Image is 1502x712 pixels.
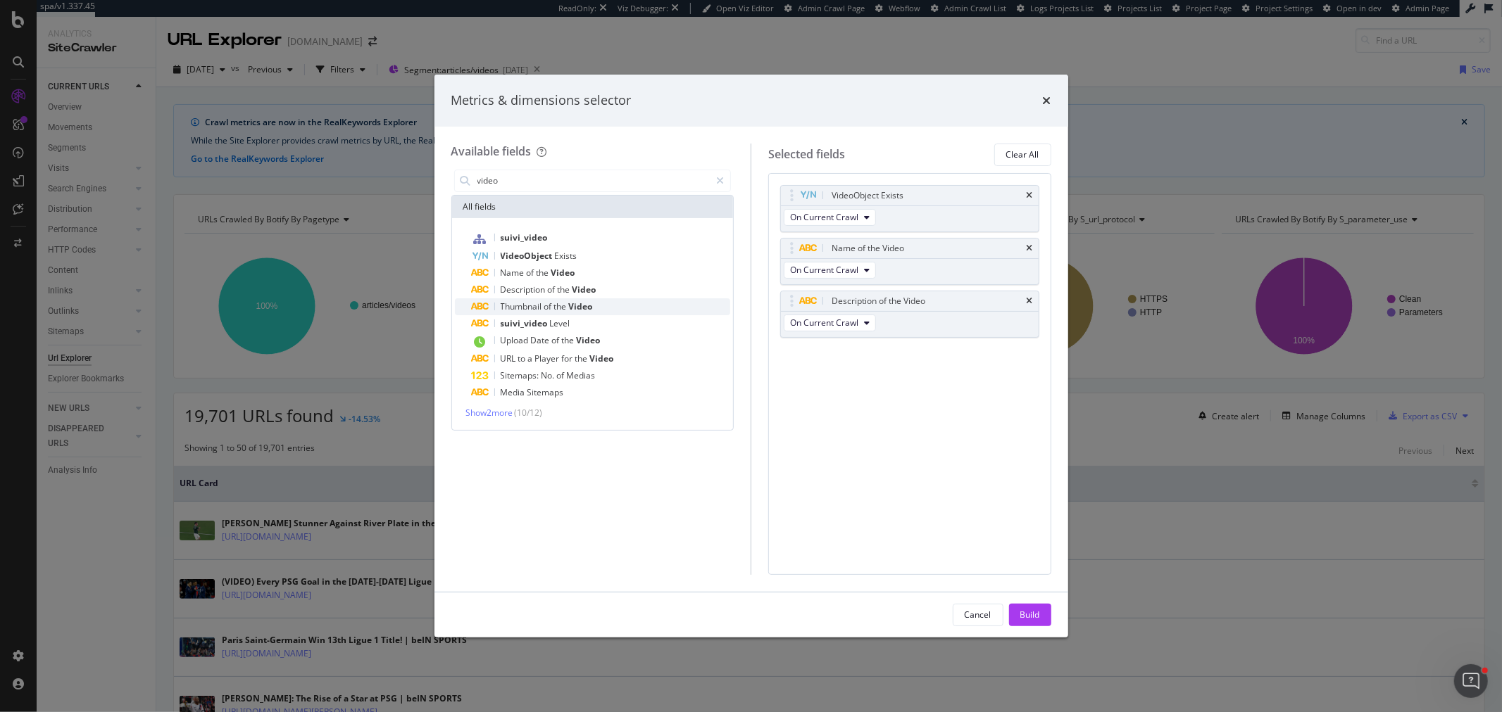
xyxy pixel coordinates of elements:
span: Sitemaps: [501,369,542,381]
button: On Current Crawl [784,262,876,279]
span: the [575,352,590,364]
span: the [562,334,577,346]
button: Clear All [994,144,1051,166]
span: Video [569,300,593,312]
span: Player [535,352,562,364]
span: URL [501,352,518,364]
span: of [527,267,537,279]
span: for [562,352,575,364]
span: Medias [567,369,596,381]
div: times [1027,191,1033,200]
div: Selected fields [768,146,845,163]
button: Build [1009,604,1051,626]
span: Name [501,267,527,279]
span: of [548,284,558,295]
span: Date [531,334,552,346]
div: VideoObject Exists [832,189,903,203]
input: Search by field name [476,170,711,191]
span: Video [577,334,601,346]
span: the [558,284,572,295]
span: VideoObject [501,250,555,262]
div: Description of the Video [832,294,925,308]
span: Upload [501,334,531,346]
span: Video [551,267,575,279]
span: Thumbnail [501,300,544,312]
div: Name of the Video [832,241,904,255]
span: to [518,352,528,364]
span: of [544,300,554,312]
div: times [1027,244,1033,253]
span: suivi_video [501,231,548,243]
span: On Current Crawl [790,211,858,223]
span: of [557,369,567,381]
span: On Current Crawl [790,264,858,276]
span: Sitemaps [527,386,564,398]
span: ( 10 / 12 ) [515,407,543,419]
button: On Current Crawl [784,209,876,226]
span: a [528,352,535,364]
div: Description of the VideotimesOn Current Crawl [780,291,1039,338]
span: Video [572,284,596,295]
iframe: Intercom live chat [1454,664,1488,698]
div: times [1027,297,1033,305]
span: Description [501,284,548,295]
span: the [537,267,551,279]
div: Available fields [451,144,532,159]
span: Show 2 more [466,407,513,419]
span: of [552,334,562,346]
div: times [1043,91,1051,110]
span: Exists [555,250,577,262]
div: VideoObject ExiststimesOn Current Crawl [780,185,1039,232]
span: On Current Crawl [790,317,858,329]
span: the [554,300,569,312]
span: suivi_video [501,317,550,329]
div: Cancel [965,609,991,621]
button: Cancel [953,604,1003,626]
span: No. [542,369,557,381]
span: Video [590,352,614,364]
div: All fields [452,196,734,218]
span: Level [550,317,570,329]
div: Metrics & dimensions selector [451,91,632,110]
span: Media [501,386,527,398]
div: Build [1020,609,1040,621]
div: modal [434,75,1068,637]
div: Clear All [1006,148,1039,160]
div: Name of the VideotimesOn Current Crawl [780,238,1039,285]
button: On Current Crawl [784,314,876,331]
